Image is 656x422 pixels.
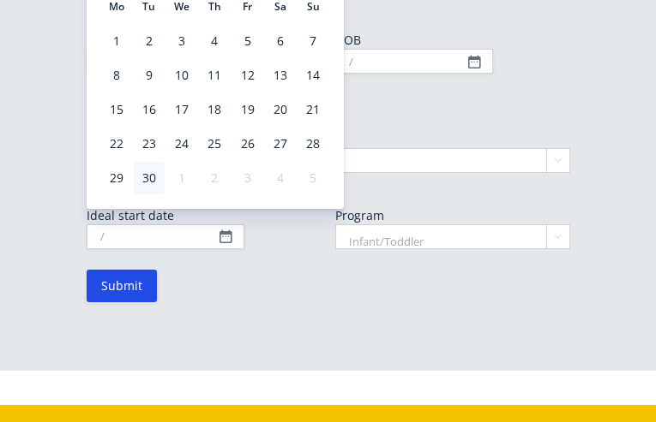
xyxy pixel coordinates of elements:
[199,59,230,92] a: 11
[87,270,157,302] input: Submit
[298,162,328,194] span: 5
[166,93,197,126] a: 17
[199,128,230,160] a: 25
[232,59,263,92] a: 12
[199,93,230,126] a: 18
[298,25,328,57] a: 7
[166,59,197,92] a: 10
[265,128,296,160] a: 27
[298,93,328,126] a: 21
[101,59,132,92] a: 8
[265,162,296,194] span: 4
[87,207,322,224] label: Ideal start date
[265,59,296,92] a: 13
[166,25,197,57] a: 3
[199,162,230,194] span: 2
[232,25,263,57] a: 5
[101,25,132,57] a: 1
[101,162,132,194] a: 29
[166,162,197,194] span: 1
[101,93,132,126] a: 15
[335,49,493,74] input: mm/dd/yyyy
[232,162,263,194] span: 3
[166,128,197,160] a: 24
[298,59,328,92] a: 14
[87,224,244,249] input: mm/dd/yyyy
[199,25,230,57] a: 4
[232,128,263,160] a: 26
[134,162,165,194] a: 30
[134,59,165,92] a: 9
[335,32,570,49] label: DOB
[134,25,165,57] a: 2
[134,128,165,160] a: 23
[265,93,296,126] a: 20
[265,25,296,57] a: 6
[298,128,328,160] a: 28
[101,128,132,160] a: 22
[335,207,570,224] label: Program
[232,93,263,126] a: 19
[134,93,165,126] a: 16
